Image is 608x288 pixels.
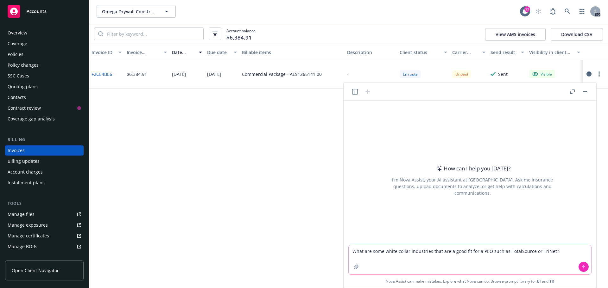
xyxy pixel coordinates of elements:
svg: Search [98,31,103,36]
div: Manage files [8,209,35,219]
a: Start snowing [532,5,545,18]
span: $6,384.91 [226,34,252,42]
a: Accounts [5,3,84,20]
div: Send result [491,49,517,56]
a: Manage exposures [5,220,84,230]
button: Billable items [239,45,345,60]
div: En route [400,70,421,78]
div: Billing [5,137,84,143]
div: Carrier status [452,49,479,56]
div: $6,384.91 [127,71,147,77]
button: Visibility in client dash [527,45,583,60]
div: Billable items [242,49,342,56]
div: Policies [8,49,23,59]
div: How can I help you [DATE]? [435,164,510,173]
button: Omega Drywall Construction, Inc [97,5,176,18]
button: Invoice amount [124,45,170,60]
div: Unpaid [452,70,471,78]
div: [DATE] [207,71,221,77]
div: Manage exposures [8,220,48,230]
textarea: What are some white collar industries that are a good fit for a PEO such as TotalSource or TriNet? [349,245,591,274]
span: Accounts [27,9,47,14]
div: Coverage gap analysis [8,114,55,124]
a: Report a Bug [547,5,559,18]
div: 21 [524,6,530,12]
a: Installment plans [5,178,84,188]
div: Installment plans [8,178,45,188]
a: Summary of insurance [5,252,84,262]
a: Switch app [576,5,588,18]
div: Tools [5,200,84,207]
button: Carrier status [450,45,488,60]
a: Quoting plans [5,82,84,92]
span: Omega Drywall Construction, Inc [102,8,157,15]
button: Client status [397,45,450,60]
a: Account charges [5,167,84,177]
div: Visible [532,71,552,77]
div: Commercial Package - AES1265141 00 [242,71,322,77]
a: TR [549,279,554,284]
div: Coverage [8,39,27,49]
a: SSC Cases [5,71,84,81]
a: BI [537,279,541,284]
div: Visibility in client dash [529,49,573,56]
a: Invoices [5,145,84,156]
div: SSC Cases [8,71,29,81]
div: Sent [498,71,508,77]
div: Client status [400,49,440,56]
a: Contacts [5,92,84,102]
div: Contract review [8,103,41,113]
button: Date issued [169,45,205,60]
a: Manage files [5,209,84,219]
div: Invoices [8,145,25,156]
a: Search [561,5,574,18]
div: Billing updates [8,156,40,166]
div: Manage certificates [8,231,49,241]
a: Policy changes [5,60,84,70]
div: Description [347,49,395,56]
div: Date issued [172,49,195,56]
div: Overview [8,28,27,38]
div: Invoice amount [127,49,160,56]
div: Summary of insurance [8,252,56,262]
span: Account balance [226,28,256,40]
button: View AMS invoices [485,28,546,41]
a: Contract review [5,103,84,113]
button: Description [345,45,397,60]
div: Invoice ID [92,49,115,56]
div: [DATE] [172,71,186,77]
input: Filter by keyword... [103,28,203,40]
a: F2CE4BE6 [92,71,112,77]
button: Due date [205,45,240,60]
span: Nova Assist can make mistakes. Explore what Nova can do: Browse prompt library for and [386,275,554,288]
div: Account charges [8,167,43,177]
a: Coverage [5,39,84,49]
div: Manage BORs [8,242,37,252]
button: Invoice ID [89,45,124,60]
a: Manage certificates [5,231,84,241]
div: I'm Nova Assist, your AI assistant at [GEOGRAPHIC_DATA]. Ask me insurance questions, upload docum... [383,176,561,196]
button: Send result [488,45,527,60]
a: Coverage gap analysis [5,114,84,124]
div: Due date [207,49,230,56]
a: Policies [5,49,84,59]
button: Download CSV [551,28,603,41]
div: - [347,71,349,77]
a: Manage BORs [5,242,84,252]
div: Policy changes [8,60,39,70]
a: Overview [5,28,84,38]
div: Quoting plans [8,82,38,92]
span: Open Client Navigator [12,267,59,274]
a: Billing updates [5,156,84,166]
div: Contacts [8,92,26,102]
